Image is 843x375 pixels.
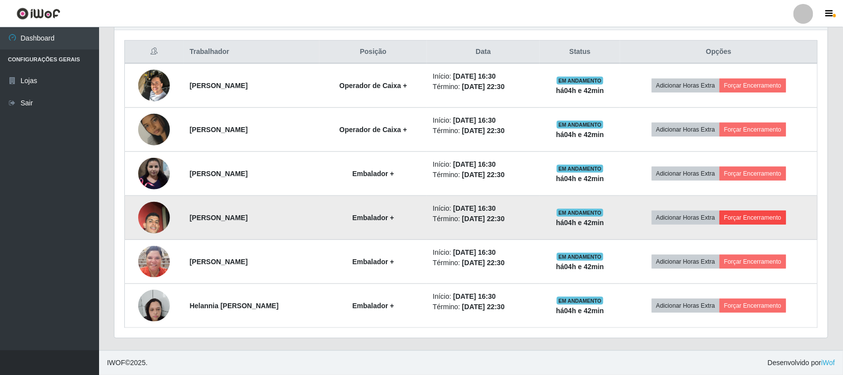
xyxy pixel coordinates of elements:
[453,72,496,80] time: [DATE] 16:30
[821,359,835,367] a: iWof
[433,82,534,92] li: Término:
[352,170,394,178] strong: Embalador +
[453,248,496,256] time: [DATE] 16:30
[107,358,148,368] span: © 2025 .
[190,214,248,222] strong: [PERSON_NAME]
[557,209,604,217] span: EM ANDAMENTO
[433,258,534,268] li: Término:
[453,160,496,168] time: [DATE] 16:30
[720,299,786,313] button: Forçar Encerramento
[720,167,786,181] button: Forçar Encerramento
[339,82,407,90] strong: Operador de Caixa +
[352,302,394,310] strong: Embalador +
[557,297,604,305] span: EM ANDAMENTO
[433,291,534,302] li: Início:
[556,307,604,315] strong: há 04 h e 42 min
[720,255,786,269] button: Forçar Encerramento
[138,158,170,189] img: 1725571179961.jpeg
[433,247,534,258] li: Início:
[190,126,248,134] strong: [PERSON_NAME]
[138,101,170,158] img: 1734698192432.jpeg
[433,214,534,224] li: Término:
[352,258,394,266] strong: Embalador +
[462,303,505,311] time: [DATE] 22:30
[556,87,604,94] strong: há 04 h e 42 min
[190,170,248,178] strong: [PERSON_NAME]
[557,121,604,129] span: EM ANDAMENTO
[720,79,786,93] button: Forçar Encerramento
[652,255,720,269] button: Adicionar Horas Extra
[557,165,604,173] span: EM ANDAMENTO
[556,131,604,139] strong: há 04 h e 42 min
[184,41,320,64] th: Trabalhador
[138,284,170,327] img: 1730987452879.jpeg
[190,302,279,310] strong: Helannia [PERSON_NAME]
[190,82,248,90] strong: [PERSON_NAME]
[620,41,817,64] th: Opções
[138,246,170,278] img: 1732392011322.jpeg
[462,83,505,91] time: [DATE] 22:30
[556,175,604,183] strong: há 04 h e 42 min
[462,259,505,267] time: [DATE] 22:30
[433,159,534,170] li: Início:
[462,215,505,223] time: [DATE] 22:30
[339,126,407,134] strong: Operador de Caixa +
[433,115,534,126] li: Início:
[433,71,534,82] li: Início:
[453,292,496,300] time: [DATE] 16:30
[433,126,534,136] li: Término:
[652,123,720,137] button: Adicionar Horas Extra
[138,64,170,106] img: 1725217718320.jpeg
[652,79,720,93] button: Adicionar Horas Extra
[319,41,426,64] th: Posição
[720,211,786,225] button: Forçar Encerramento
[540,41,620,64] th: Status
[433,302,534,312] li: Término:
[768,358,835,368] span: Desenvolvido por
[107,359,125,367] span: IWOF
[427,41,540,64] th: Data
[557,253,604,261] span: EM ANDAMENTO
[16,7,60,20] img: CoreUI Logo
[652,299,720,313] button: Adicionar Horas Extra
[453,116,496,124] time: [DATE] 16:30
[556,263,604,271] strong: há 04 h e 42 min
[453,204,496,212] time: [DATE] 16:30
[556,219,604,227] strong: há 04 h e 42 min
[652,211,720,225] button: Adicionar Horas Extra
[462,171,505,179] time: [DATE] 22:30
[462,127,505,135] time: [DATE] 22:30
[433,170,534,180] li: Término:
[190,258,248,266] strong: [PERSON_NAME]
[557,77,604,85] span: EM ANDAMENTO
[352,214,394,222] strong: Embalador +
[652,167,720,181] button: Adicionar Horas Extra
[433,203,534,214] li: Início:
[138,189,170,246] img: 1729120016145.jpeg
[720,123,786,137] button: Forçar Encerramento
